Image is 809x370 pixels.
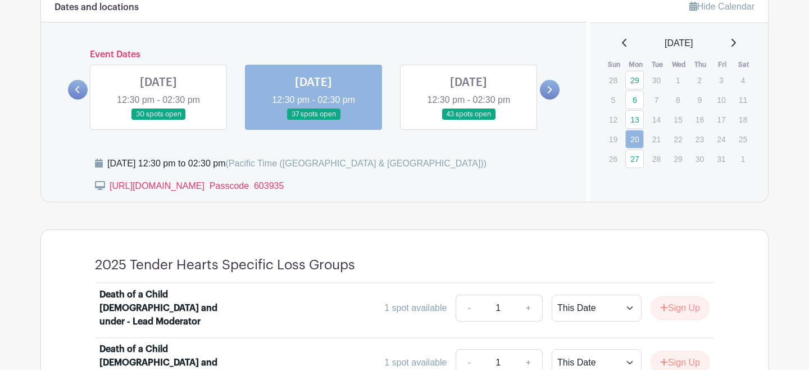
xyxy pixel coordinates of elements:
p: 28 [604,71,622,89]
p: 29 [669,150,687,168]
th: Thu [690,59,712,70]
h4: 2025 Tender Hearts Specific Loss Groups [95,257,355,273]
a: 27 [625,150,644,168]
a: 13 [625,110,644,129]
button: Sign Up [651,296,710,320]
a: Hide Calendar [689,2,755,11]
p: 28 [647,150,666,168]
th: Tue [647,59,669,70]
div: Death of a Child [DEMOGRAPHIC_DATA] and under - Lead Moderator [99,288,239,328]
div: 1 spot available [384,301,447,315]
span: [DATE] [665,37,693,50]
th: Wed [668,59,690,70]
p: 19 [604,130,622,148]
th: Fri [711,59,733,70]
th: Sun [603,59,625,70]
p: 26 [604,150,622,168]
th: Sat [733,59,755,70]
p: 24 [712,130,730,148]
th: Mon [625,59,647,70]
p: 5 [604,91,622,109]
h6: Event Dates [88,49,540,60]
p: 7 [647,91,666,109]
p: 22 [669,130,687,148]
p: 30 [690,150,709,168]
p: 25 [734,130,752,148]
p: 16 [690,111,709,128]
p: 15 [669,111,687,128]
p: 1 [669,71,687,89]
p: 2 [690,71,709,89]
p: 1 [734,150,752,168]
p: 17 [712,111,730,128]
a: 20 [625,130,644,148]
p: 23 [690,130,709,148]
a: [URL][DOMAIN_NAME] Passcode 603935 [110,181,284,191]
a: 6 [625,91,644,109]
a: 29 [625,71,644,89]
div: [DATE] 12:30 pm to 02:30 pm [107,157,487,170]
p: 14 [647,111,666,128]
p: 18 [734,111,752,128]
p: 9 [690,91,709,109]
p: 4 [734,71,752,89]
p: 30 [647,71,666,89]
p: 21 [647,130,666,148]
p: 31 [712,150,730,168]
p: 10 [712,91,730,109]
p: 11 [734,91,752,109]
p: 12 [604,111,622,128]
p: 3 [712,71,730,89]
p: 8 [669,91,687,109]
div: 1 spot available [384,356,447,369]
a: + [515,295,543,322]
a: - [456,295,481,322]
span: (Pacific Time ([GEOGRAPHIC_DATA] & [GEOGRAPHIC_DATA])) [225,159,487,168]
h6: Dates and locations [54,2,139,13]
